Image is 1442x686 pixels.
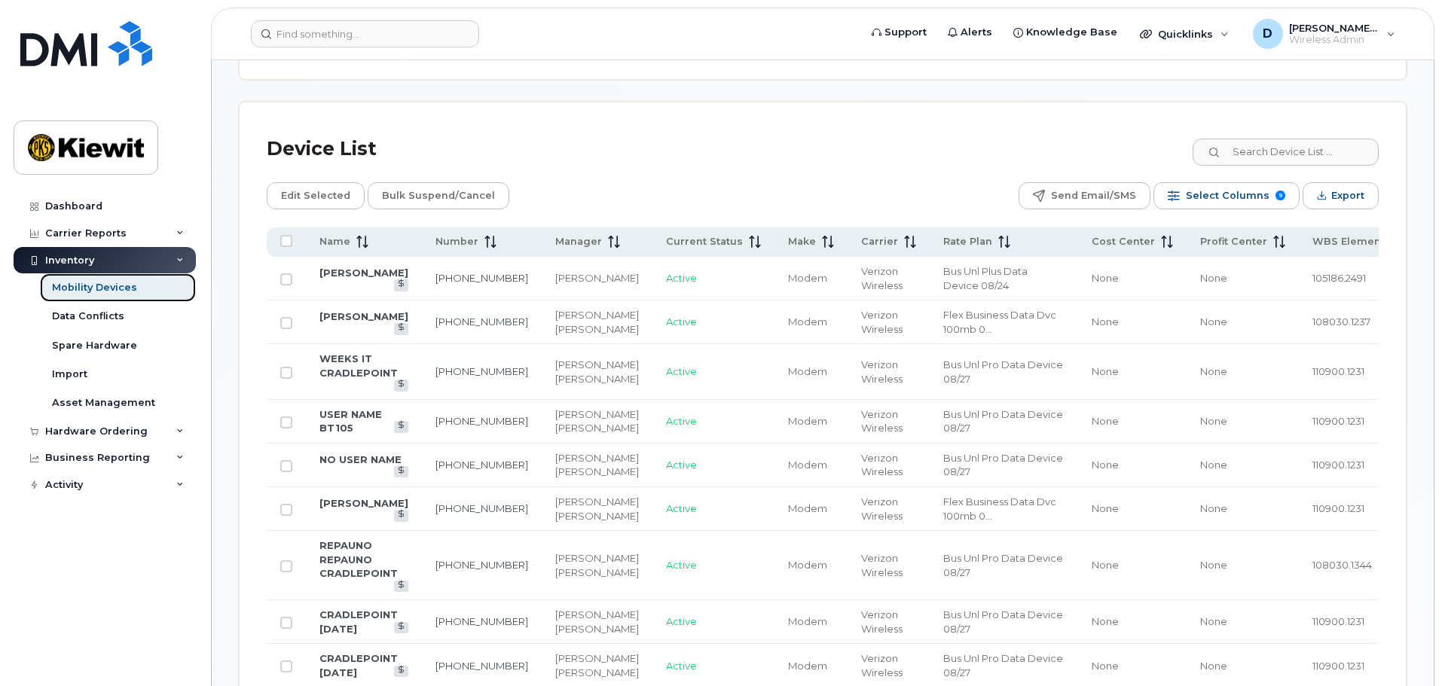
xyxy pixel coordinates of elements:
a: [PHONE_NUMBER] [435,615,528,627]
span: Verizon Wireless [861,652,903,678]
span: None [1200,660,1227,672]
span: Modem [788,415,827,427]
span: Cost Center [1092,235,1155,248]
div: [PERSON_NAME] [555,465,639,479]
iframe: Messenger Launcher [1376,620,1431,675]
div: Device List [267,130,377,169]
span: Profit Center [1200,235,1267,248]
div: [PERSON_NAME] [555,566,639,580]
span: Quicklinks [1158,28,1213,40]
span: Make [788,235,816,248]
a: [PHONE_NUMBER] [435,316,528,328]
span: Verizon Wireless [861,608,903,635]
button: Send Email/SMS [1019,182,1150,209]
a: [PERSON_NAME] [319,267,408,279]
span: Active [666,415,697,427]
span: Wireless Admin [1289,34,1379,46]
a: [PHONE_NUMBER] [435,365,528,377]
a: CRADLEPOINT [DATE] [319,608,398,635]
span: 108030.1237 [1312,316,1370,328]
span: Bus Unl Pro Data Device 08/27 [943,652,1063,678]
span: Support [884,25,927,40]
span: None [1092,415,1119,427]
input: Find something... [251,20,479,47]
div: [PERSON_NAME] [555,495,639,509]
span: Active [666,502,697,514]
div: [PERSON_NAME] [555,509,639,523]
span: Carrier [861,235,898,248]
a: [PHONE_NUMBER] [435,459,528,471]
span: 110900.1231 [1312,459,1364,471]
span: Export [1331,184,1364,207]
a: View Last Bill [394,380,408,391]
span: Verizon Wireless [861,358,903,385]
span: [PERSON_NAME].[PERSON_NAME] [1289,22,1379,34]
button: Export [1303,182,1379,209]
a: [PHONE_NUMBER] [435,272,528,284]
span: Bus Unl Pro Data Device 08/27 [943,452,1063,478]
span: None [1200,502,1227,514]
a: NO USER NAME [319,453,402,465]
a: View Last Bill [394,581,408,592]
span: None [1200,615,1227,627]
span: None [1200,459,1227,471]
div: [PERSON_NAME] [555,322,639,337]
span: Modem [788,559,827,571]
span: Edit Selected [281,184,350,207]
span: None [1092,316,1119,328]
span: Active [666,365,697,377]
span: None [1092,615,1119,627]
span: Verizon Wireless [861,265,903,291]
span: Active [666,459,697,471]
a: [PHONE_NUMBER] [435,559,528,571]
span: Bus Unl Pro Data Device 08/27 [943,358,1063,385]
input: Search Device List ... [1193,139,1379,166]
div: [PERSON_NAME] [555,451,639,465]
a: View Last Bill [394,323,408,334]
div: [PERSON_NAME] [555,421,639,435]
span: Modem [788,660,827,672]
a: View Last Bill [394,622,408,633]
span: Verizon Wireless [861,452,903,478]
div: [PERSON_NAME] [555,608,639,622]
span: Name [319,235,350,248]
div: [PERSON_NAME] [555,271,639,285]
a: [PERSON_NAME] [319,310,408,322]
span: Active [666,316,697,328]
span: Verizon Wireless [861,552,903,578]
span: WBS Element [1312,235,1385,248]
span: None [1092,272,1119,284]
div: [PERSON_NAME] [555,551,639,566]
span: None [1092,365,1119,377]
span: Modem [788,316,827,328]
span: 110900.1231 [1312,615,1364,627]
span: Verizon Wireless [861,408,903,434]
span: Active [666,559,697,571]
span: None [1092,660,1119,672]
div: [PERSON_NAME] [555,358,639,372]
div: [PERSON_NAME] [555,407,639,422]
span: Alerts [961,25,992,40]
a: USER NAME BT105 [319,408,382,434]
a: [PHONE_NUMBER] [435,660,528,672]
span: None [1200,559,1227,571]
span: 110900.1231 [1312,660,1364,672]
span: Modem [788,272,827,284]
div: [PERSON_NAME] [555,651,639,666]
a: REPAUNO REPAUNO CRADLEPOINT [319,539,398,579]
span: None [1092,559,1119,571]
a: [PERSON_NAME] [319,497,408,509]
div: [PERSON_NAME] [555,372,639,386]
span: D [1263,25,1272,43]
span: 110900.1231 [1312,365,1364,377]
button: Select Columns 9 [1153,182,1300,209]
a: View Last Bill [394,466,408,477]
a: [PHONE_NUMBER] [435,415,528,427]
button: Edit Selected [267,182,365,209]
span: Active [666,615,697,627]
span: Active [666,660,697,672]
span: Send Email/SMS [1051,184,1136,207]
div: [PERSON_NAME] [555,666,639,680]
span: 110900.1231 [1312,415,1364,427]
span: Knowledge Base [1026,25,1117,40]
